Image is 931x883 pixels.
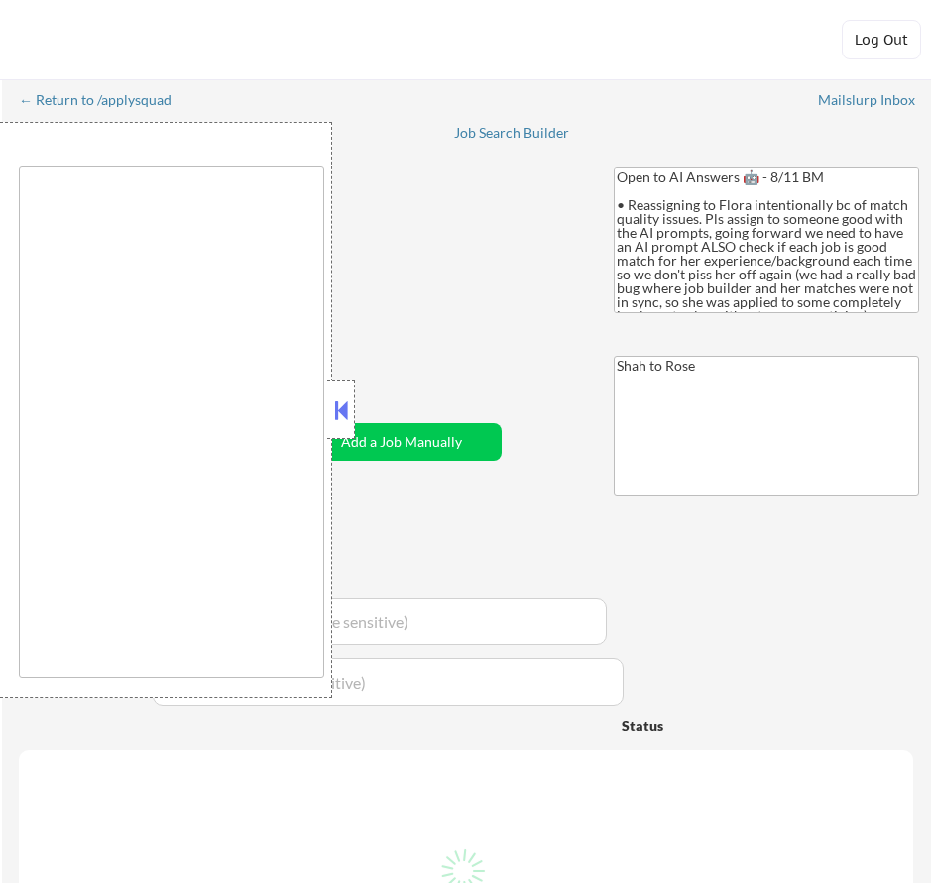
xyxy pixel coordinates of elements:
[153,658,624,706] input: Search by title (case sensitive)
[818,93,917,107] div: Mailslurp Inbox
[622,708,779,743] div: Status
[301,423,502,461] button: Add a Job Manually
[19,93,190,107] div: ← Return to /applysquad
[161,598,607,645] input: Search by company (case sensitive)
[818,92,917,112] a: Mailslurp Inbox
[19,92,190,112] a: ← Return to /applysquad
[842,20,921,59] button: Log Out
[454,126,570,140] div: Job Search Builder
